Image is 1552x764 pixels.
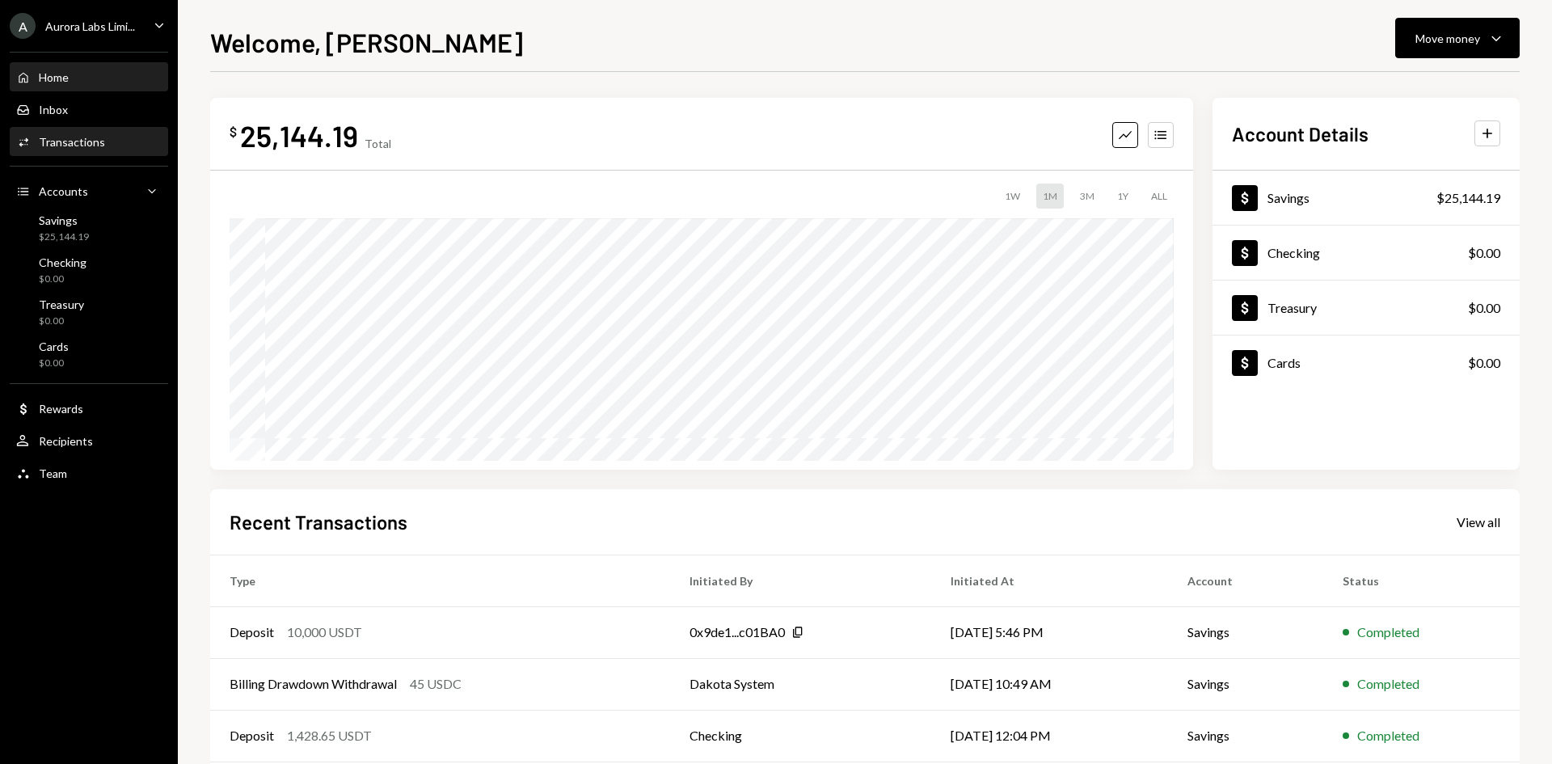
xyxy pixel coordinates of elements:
[230,623,274,642] div: Deposit
[1212,171,1520,225] a: Savings$25,144.19
[210,26,523,58] h1: Welcome, [PERSON_NAME]
[1267,300,1317,315] div: Treasury
[39,340,69,353] div: Cards
[39,103,68,116] div: Inbox
[10,13,36,39] div: A
[10,62,168,91] a: Home
[1212,281,1520,335] a: Treasury$0.00
[1468,243,1500,263] div: $0.00
[1457,513,1500,530] a: View all
[1415,30,1480,47] div: Move money
[670,658,931,710] td: Dakota System
[10,251,168,289] a: Checking$0.00
[365,137,391,150] div: Total
[1267,245,1320,260] div: Checking
[287,726,372,745] div: 1,428.65 USDT
[1357,726,1419,745] div: Completed
[240,117,358,154] div: 25,144.19
[10,127,168,156] a: Transactions
[931,710,1169,762] td: [DATE] 12:04 PM
[10,176,168,205] a: Accounts
[39,314,84,328] div: $0.00
[1267,355,1301,370] div: Cards
[10,458,168,488] a: Team
[39,255,86,269] div: Checking
[1357,623,1419,642] div: Completed
[210,555,670,606] th: Type
[39,184,88,198] div: Accounts
[10,95,168,124] a: Inbox
[39,298,84,311] div: Treasury
[1036,184,1064,209] div: 1M
[1323,555,1520,606] th: Status
[1232,120,1369,147] h2: Account Details
[39,213,89,227] div: Savings
[10,293,168,331] a: Treasury$0.00
[1168,555,1323,606] th: Account
[10,394,168,423] a: Rewards
[39,357,69,370] div: $0.00
[1111,184,1135,209] div: 1Y
[931,658,1169,710] td: [DATE] 10:49 AM
[1073,184,1101,209] div: 3M
[1457,514,1500,530] div: View all
[931,606,1169,658] td: [DATE] 5:46 PM
[39,70,69,84] div: Home
[45,19,135,33] div: Aurora Labs Limi...
[39,402,83,416] div: Rewards
[1357,674,1419,694] div: Completed
[39,135,105,149] div: Transactions
[998,184,1027,209] div: 1W
[410,674,462,694] div: 45 USDC
[1168,710,1323,762] td: Savings
[670,555,931,606] th: Initiated By
[690,623,785,642] div: 0x9de1...c01BA0
[230,726,274,745] div: Deposit
[1168,658,1323,710] td: Savings
[1468,353,1500,373] div: $0.00
[287,623,362,642] div: 10,000 USDT
[10,209,168,247] a: Savings$25,144.19
[1267,190,1309,205] div: Savings
[1436,188,1500,208] div: $25,144.19
[39,434,93,448] div: Recipients
[39,466,67,480] div: Team
[39,272,86,286] div: $0.00
[230,509,407,535] h2: Recent Transactions
[230,124,237,140] div: $
[1212,226,1520,280] a: Checking$0.00
[1145,184,1174,209] div: ALL
[670,710,931,762] td: Checking
[1212,336,1520,390] a: Cards$0.00
[10,426,168,455] a: Recipients
[230,674,397,694] div: Billing Drawdown Withdrawal
[1395,18,1520,58] button: Move money
[1468,298,1500,318] div: $0.00
[1168,606,1323,658] td: Savings
[931,555,1169,606] th: Initiated At
[10,335,168,374] a: Cards$0.00
[39,230,89,244] div: $25,144.19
